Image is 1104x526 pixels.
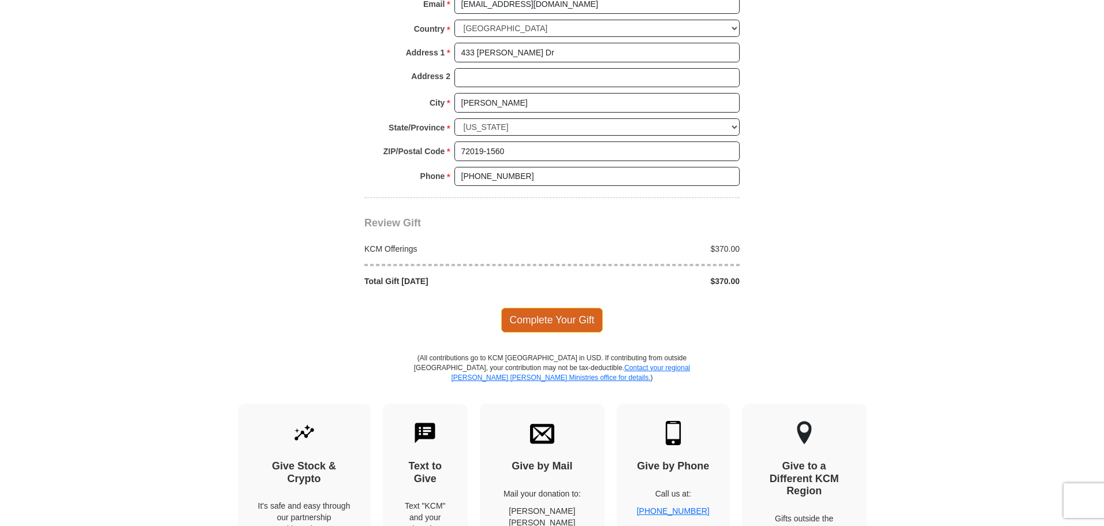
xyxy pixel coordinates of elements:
[552,275,746,287] div: $370.00
[389,120,445,136] strong: State/Province
[414,21,445,37] strong: Country
[359,275,553,287] div: Total Gift [DATE]
[661,421,685,445] img: mobile.svg
[637,460,710,473] h4: Give by Phone
[292,421,316,445] img: give-by-stock.svg
[552,243,746,255] div: $370.00
[530,421,554,445] img: envelope.svg
[413,353,691,404] p: (All contributions go to KCM [GEOGRAPHIC_DATA] in USD. If contributing from outside [GEOGRAPHIC_D...
[406,44,445,61] strong: Address 1
[383,143,445,159] strong: ZIP/Postal Code
[762,460,846,498] h4: Give to a Different KCM Region
[501,308,603,332] span: Complete Your Gift
[451,364,690,382] a: Contact your regional [PERSON_NAME] [PERSON_NAME] Ministries office for details.
[430,95,445,111] strong: City
[500,488,584,499] p: Mail your donation to:
[403,460,448,485] h4: Text to Give
[637,506,710,516] a: [PHONE_NUMBER]
[420,168,445,184] strong: Phone
[411,68,450,84] strong: Address 2
[413,421,437,445] img: text-to-give.svg
[258,460,350,485] h4: Give Stock & Crypto
[359,243,553,255] div: KCM Offerings
[637,488,710,499] p: Call us at:
[364,217,421,229] span: Review Gift
[500,460,584,473] h4: Give by Mail
[796,421,812,445] img: other-region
